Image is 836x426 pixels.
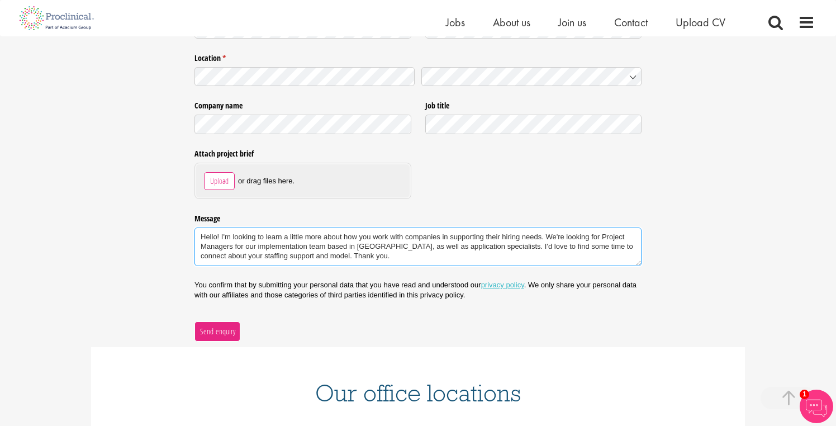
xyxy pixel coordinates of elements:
[194,97,411,111] label: Company name
[558,15,586,30] a: Join us
[194,67,415,87] input: State / Province / Region
[199,325,236,338] span: Send enquiry
[676,15,725,30] a: Upload CV
[194,49,642,64] legend: Location
[493,15,530,30] a: About us
[800,390,833,423] img: Chatbot
[194,321,240,342] button: Send enquiry
[108,381,728,405] h1: Our office locations
[238,176,294,186] span: or drag files here.
[204,172,235,190] button: Upload
[210,175,229,187] span: Upload
[194,210,642,224] label: Message
[421,67,642,87] input: Country
[800,390,809,399] span: 1
[194,145,411,159] label: Attach project brief
[481,281,524,289] a: privacy policy
[194,280,642,300] p: You confirm that by submitting your personal data that you have read and understood our . We only...
[446,15,465,30] a: Jobs
[425,97,642,111] label: Job title
[614,15,648,30] a: Contact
